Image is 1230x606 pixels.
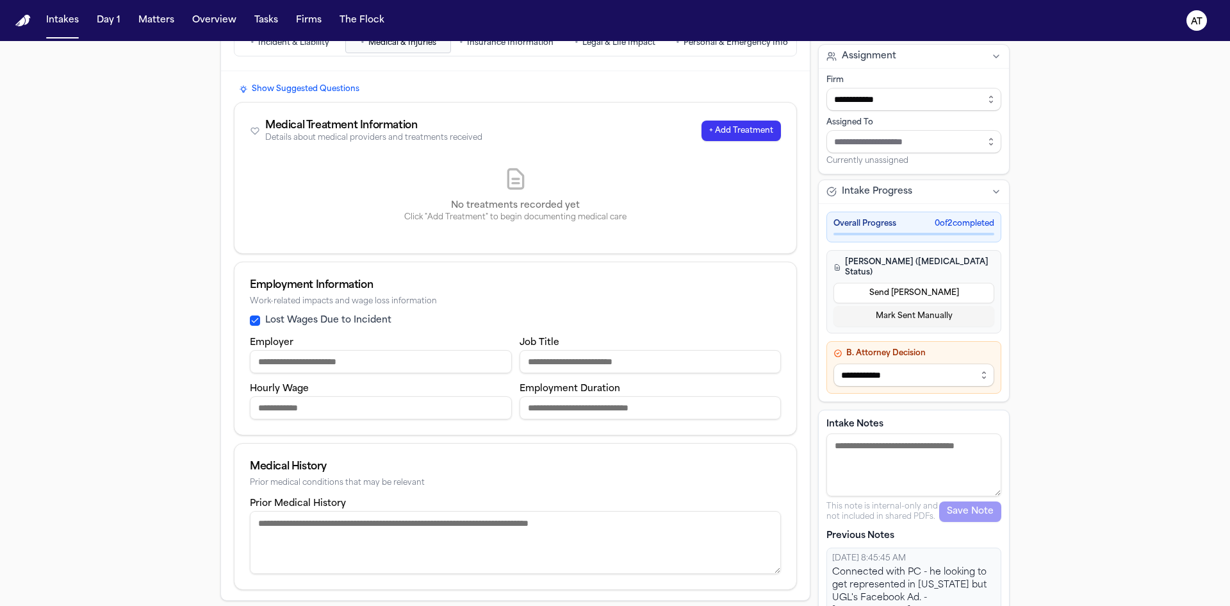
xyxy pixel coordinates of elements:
input: Assign to staff member [826,130,1001,153]
span: Personal & Emergency Info [684,38,788,48]
label: Prior Medical History [250,499,346,509]
button: Intakes [41,9,84,32]
span: Assignment [842,50,896,63]
div: Employment Information [250,278,781,293]
div: Work-related impacts and wage loss information [250,297,781,307]
span: Medical & Injuries [368,38,436,48]
textarea: Prior medical history [250,511,781,574]
div: Assigned To [826,117,1001,128]
span: Intake Progress [842,185,912,198]
p: This note is internal-only and not included in shared PDFs. [826,501,939,522]
button: Go to Personal & Emergency Info [670,33,794,53]
input: Employment duration [520,396,782,419]
span: • [676,37,680,49]
p: No treatments recorded yet [250,199,781,212]
button: Go to Incident & Liability [237,33,343,53]
span: Incident & Liability [258,38,329,48]
button: Tasks [249,9,283,32]
span: Overall Progress [833,219,896,229]
label: Intake Notes [826,418,1001,431]
div: Prior medical conditions that may be relevant [250,478,781,488]
span: • [361,37,365,49]
span: • [459,37,463,49]
button: Send [PERSON_NAME] [833,283,994,303]
input: Hourly wage [250,396,512,419]
button: Firms [291,9,327,32]
input: Job title [520,350,782,373]
button: Matters [133,9,179,32]
label: Employer [250,338,293,348]
label: Lost Wages Due to Incident [265,314,391,327]
label: Hourly Wage [250,384,309,394]
p: Click "Add Treatment" to begin documenting medical care [250,212,781,223]
button: The Flock [334,9,389,32]
label: Job Title [520,338,559,348]
input: Employer [250,350,512,373]
div: Medical Treatment Information [265,118,482,133]
button: + Add Treatment [701,121,781,141]
span: • [575,37,578,49]
div: Medical History [250,459,781,475]
button: Go to Medical & Injuries [345,33,451,53]
p: Previous Notes [826,530,1001,543]
button: Go to Legal & Life Impact [562,33,668,53]
input: Select firm [826,88,1001,111]
div: [DATE] 8:45:45 AM [832,553,996,564]
label: Employment Duration [520,384,620,394]
button: Intake Progress [819,180,1009,203]
img: Finch Logo [15,15,31,27]
h4: B. Attorney Decision [833,348,994,358]
h4: [PERSON_NAME] ([MEDICAL_DATA] Status) [833,257,994,278]
span: 0 of 2 completed [935,219,994,229]
button: Mark Sent Manually [833,306,994,326]
div: Details about medical providers and treatments received [265,133,482,143]
a: Home [15,15,31,27]
span: • [250,37,254,49]
span: Currently unassigned [826,156,908,166]
div: Firm [826,75,1001,85]
span: Legal & Life Impact [582,38,655,48]
button: Go to Insurance Information [454,33,559,53]
button: Day 1 [92,9,126,32]
button: Assignment [819,45,1009,68]
span: Insurance Information [467,38,553,48]
button: Overview [187,9,242,32]
textarea: Intake notes [826,433,1001,496]
button: Show Suggested Questions [234,81,365,97]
